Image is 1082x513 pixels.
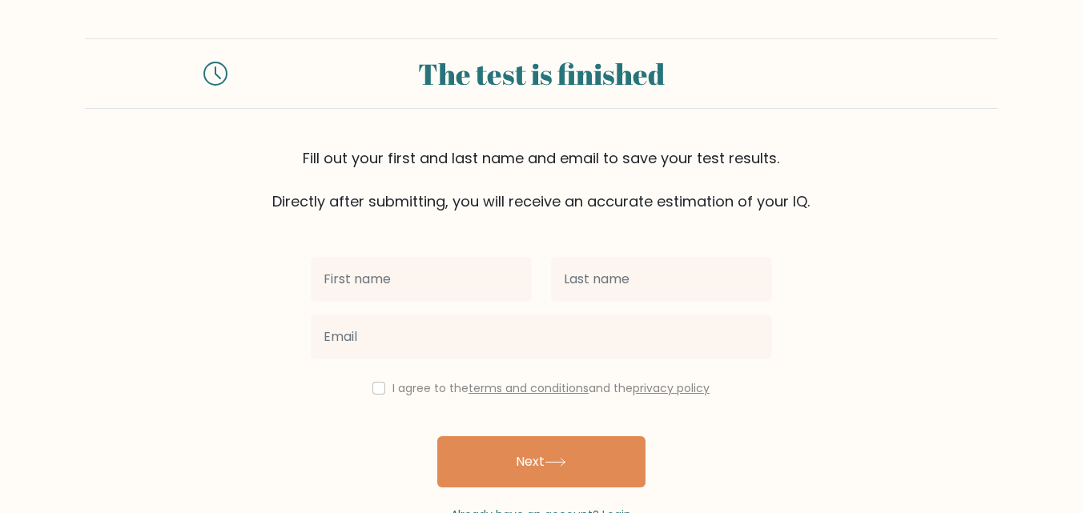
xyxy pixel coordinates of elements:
input: Email [311,315,772,359]
input: Last name [551,257,772,302]
label: I agree to the and the [392,380,710,396]
div: Fill out your first and last name and email to save your test results. Directly after submitting,... [85,147,998,212]
div: The test is finished [247,52,836,95]
input: First name [311,257,532,302]
a: privacy policy [633,380,710,396]
a: terms and conditions [469,380,589,396]
button: Next [437,436,646,487]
